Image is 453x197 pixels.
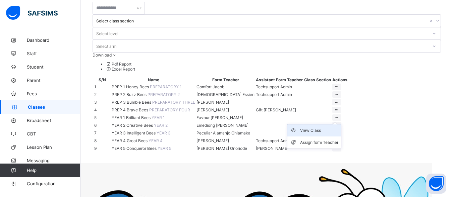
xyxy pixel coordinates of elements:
span: Favour [PERSON_NAME] [196,115,243,120]
span: YEAR 1 [152,115,165,120]
td: 2 [94,91,111,98]
span: PREPARATORY 1 [150,84,182,89]
span: Gift [PERSON_NAME] [256,107,296,112]
div: Select arm [96,40,116,53]
img: safsims [6,6,58,20]
span: YEAR 2 Creative Bees [112,123,154,128]
span: Fees [27,91,80,96]
td: 3 [94,99,111,106]
span: PREPARATORY FOUR [149,107,190,112]
span: YEAR 3 Intelligent Bees [112,130,157,135]
th: Class Section [304,77,331,83]
span: Dashboard [27,37,80,43]
th: Form Teacher [196,77,255,83]
span: YEAR 5 [158,146,171,151]
span: Techsupport Admin [256,92,292,97]
span: YEAR 4 Great Bees [112,138,149,143]
span: Classes [28,104,80,110]
span: Student [27,64,80,70]
span: [PERSON_NAME] [196,138,229,143]
th: S/N [94,77,111,83]
span: CBT [27,131,80,136]
th: Actions [332,77,348,83]
span: Parent [27,78,80,83]
span: [PERSON_NAME] [196,100,229,105]
span: [DEMOGRAPHIC_DATA] Essien [196,92,254,97]
span: Messaging [27,158,80,163]
td: 6 [94,122,111,129]
span: PREP 2 Buzz Bees [112,92,148,97]
span: Broadsheet [27,118,80,123]
span: PREP 3 Bumble Bees [112,100,152,105]
span: [PERSON_NAME] [256,146,288,151]
span: Techsupport Admin [256,138,292,143]
span: Configuration [27,181,80,186]
span: PREPARATORY THREE [152,100,195,105]
span: Peculiar Alamanjo Chiamaka [196,130,250,135]
span: YEAR 5 Conqueror Bees [112,146,158,151]
span: [PERSON_NAME] [196,107,229,112]
span: Help [27,168,80,173]
span: Staff [27,51,80,56]
div: Select class section [96,18,429,23]
div: View Class [300,127,338,134]
span: Emediong [PERSON_NAME] [196,123,248,128]
span: PREP 1 Honey Bees [112,84,150,89]
td: 5 [94,114,111,121]
button: Open asap [426,174,446,194]
span: [PERSON_NAME] Onoriode [196,146,247,151]
span: Techsupport Admin [256,84,292,89]
div: Select level [96,27,118,40]
td: 1 [94,83,111,90]
th: Assistant Form Teacher [256,77,303,83]
span: Download [93,53,112,58]
span: YEAR 2 [154,123,168,128]
div: Assign form Teacher [300,139,338,146]
td: 4 [94,106,111,113]
li: dropdown-list-item-null-0 [106,62,441,67]
li: dropdown-list-item-null-1 [106,67,441,72]
span: YEAR 4 [149,138,163,143]
span: PREPARATORY 2 [148,92,180,97]
span: PREP 4 Brave Bees [112,107,149,112]
span: YEAR 3 [157,130,171,135]
td: 8 [94,137,111,144]
span: Comfort Jacob [196,84,224,89]
td: 7 [94,129,111,136]
span: Lesson Plan [27,144,80,150]
td: 9 [94,145,111,152]
span: YEAR 1 Brilliant Bees [112,115,152,120]
th: Name [111,77,195,83]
